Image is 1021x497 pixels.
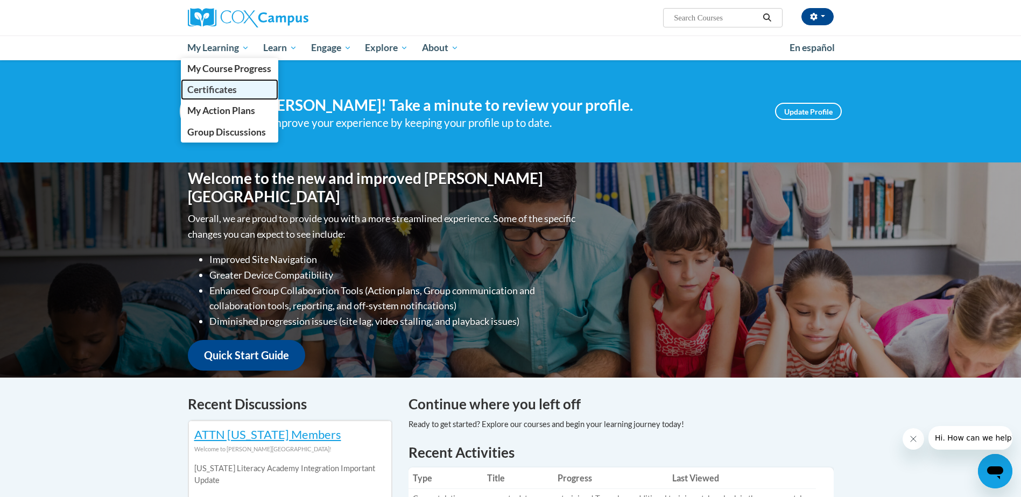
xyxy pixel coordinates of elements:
[181,58,279,79] a: My Course Progress
[263,41,297,54] span: Learn
[209,267,578,283] li: Greater Device Compatibility
[409,394,834,415] h4: Continue where you left off
[790,42,835,53] span: En español
[188,169,578,205] h1: Welcome to the new and improved [PERSON_NAME][GEOGRAPHIC_DATA]
[978,454,1012,488] iframe: Button to launch messaging window
[188,211,578,242] p: Overall, we are proud to provide you with a more streamlined experience. Some of the specific cha...
[180,87,228,136] img: Profile Image
[673,11,759,24] input: Search Courses
[188,8,392,27] a: Cox Campus
[928,426,1012,450] iframe: Message from company
[187,84,237,95] span: Certificates
[188,8,308,27] img: Cox Campus
[181,79,279,100] a: Certificates
[6,8,87,16] span: Hi. How can we help?
[194,427,341,442] a: ATTN [US_STATE] Members
[194,443,386,455] div: Welcome to [PERSON_NAME][GEOGRAPHIC_DATA]!
[668,467,816,489] th: Last Viewed
[358,35,415,60] a: Explore
[483,467,553,489] th: Title
[209,314,578,329] li: Diminished progression issues (site lag, video stalling, and playback issues)
[181,35,257,60] a: My Learning
[553,467,668,489] th: Progress
[181,122,279,143] a: Group Discussions
[801,8,834,25] button: Account Settings
[311,41,351,54] span: Engage
[187,126,266,138] span: Group Discussions
[181,100,279,121] a: My Action Plans
[244,96,759,115] h4: Hi [PERSON_NAME]! Take a minute to review your profile.
[187,105,255,116] span: My Action Plans
[775,103,842,120] a: Update Profile
[365,41,408,54] span: Explore
[187,41,249,54] span: My Learning
[759,11,775,24] button: Search
[194,463,386,486] p: [US_STATE] Literacy Academy Integration Important Update
[409,443,834,462] h1: Recent Activities
[783,37,842,59] a: En español
[187,63,271,74] span: My Course Progress
[188,340,305,371] a: Quick Start Guide
[209,283,578,314] li: Enhanced Group Collaboration Tools (Action plans, Group communication and collaboration tools, re...
[409,467,483,489] th: Type
[256,35,304,60] a: Learn
[415,35,466,60] a: About
[172,35,850,60] div: Main menu
[422,41,459,54] span: About
[188,394,392,415] h4: Recent Discussions
[244,114,759,132] div: Help improve your experience by keeping your profile up to date.
[209,252,578,267] li: Improved Site Navigation
[903,428,924,450] iframe: Close message
[304,35,358,60] a: Engage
